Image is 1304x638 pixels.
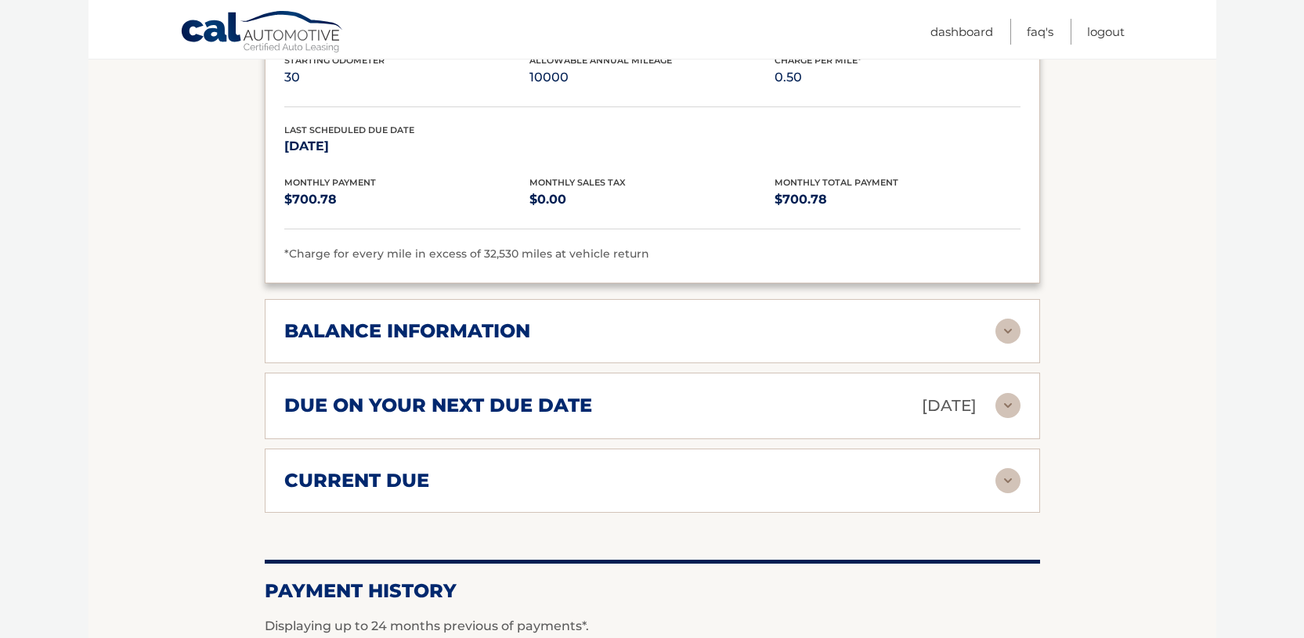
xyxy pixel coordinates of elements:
img: accordion-rest.svg [995,319,1020,344]
span: Starting Odometer [284,55,385,66]
h2: Payment History [265,579,1040,603]
p: 30 [284,67,529,88]
a: FAQ's [1027,19,1053,45]
span: Monthly Payment [284,177,376,188]
a: Logout [1087,19,1125,45]
p: $700.78 [775,189,1020,211]
span: Allowable Annual Mileage [529,55,672,66]
img: accordion-rest.svg [995,393,1020,418]
p: $0.00 [529,189,775,211]
a: Dashboard [930,19,993,45]
p: [DATE] [284,135,529,157]
img: accordion-rest.svg [995,468,1020,493]
span: *Charge for every mile in excess of 32,530 miles at vehicle return [284,247,649,261]
h2: due on your next due date [284,394,592,417]
p: 0.50 [775,67,1020,88]
p: $700.78 [284,189,529,211]
span: Monthly Sales Tax [529,177,626,188]
p: 10000 [529,67,775,88]
h2: balance information [284,319,530,343]
span: Charge Per Mile* [775,55,862,66]
p: [DATE] [922,392,977,420]
span: Last Scheduled Due Date [284,124,414,135]
h2: current due [284,469,429,492]
a: Cal Automotive [180,10,345,56]
span: Monthly Total Payment [775,177,898,188]
p: Displaying up to 24 months previous of payments*. [265,617,1040,636]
